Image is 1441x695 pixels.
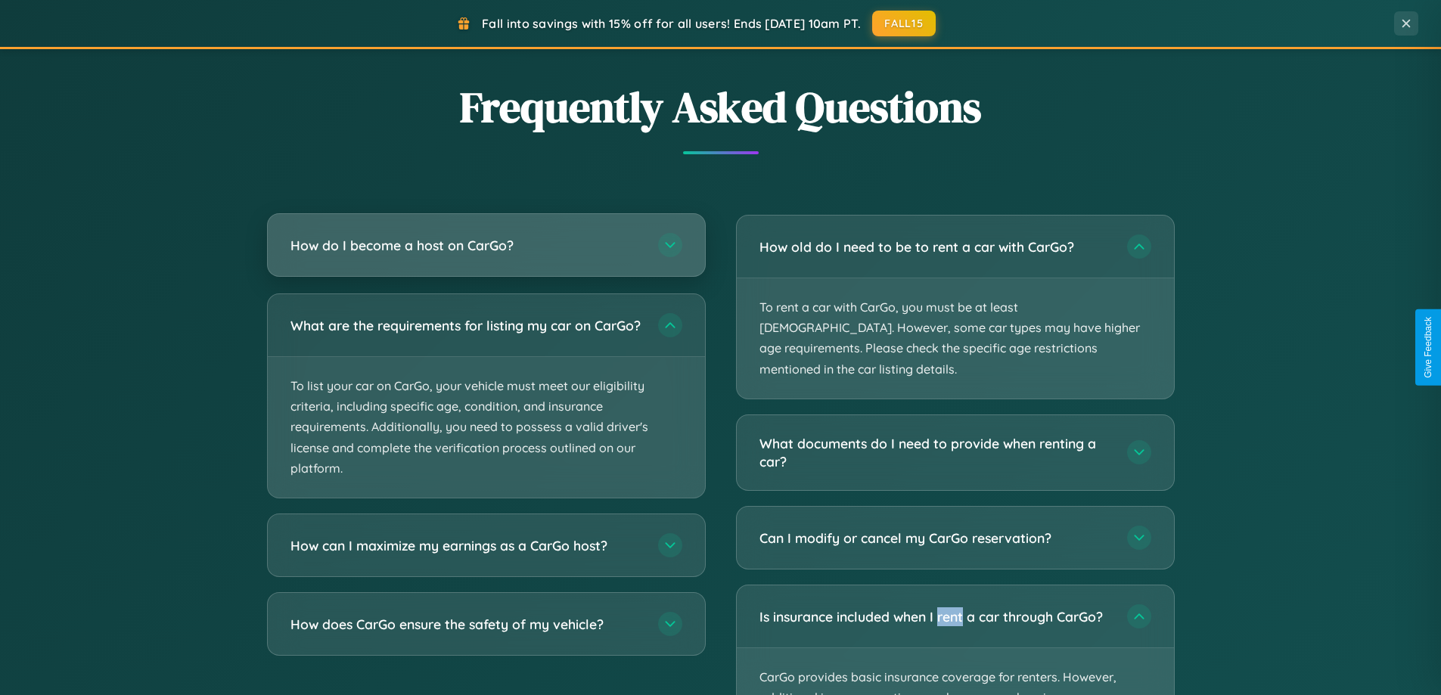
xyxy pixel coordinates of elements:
h3: How old do I need to be to rent a car with CarGo? [759,237,1112,256]
p: To rent a car with CarGo, you must be at least [DEMOGRAPHIC_DATA]. However, some car types may ha... [737,278,1174,399]
div: Give Feedback [1423,317,1433,378]
h2: Frequently Asked Questions [267,78,1175,136]
h3: How do I become a host on CarGo? [290,236,643,255]
h3: Can I modify or cancel my CarGo reservation? [759,529,1112,548]
h3: What documents do I need to provide when renting a car? [759,434,1112,471]
h3: How can I maximize my earnings as a CarGo host? [290,536,643,555]
span: Fall into savings with 15% off for all users! Ends [DATE] 10am PT. [482,16,861,31]
h3: Is insurance included when I rent a car through CarGo? [759,607,1112,626]
p: To list your car on CarGo, your vehicle must meet our eligibility criteria, including specific ag... [268,357,705,498]
h3: What are the requirements for listing my car on CarGo? [290,316,643,335]
h3: How does CarGo ensure the safety of my vehicle? [290,615,643,634]
button: FALL15 [872,11,936,36]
